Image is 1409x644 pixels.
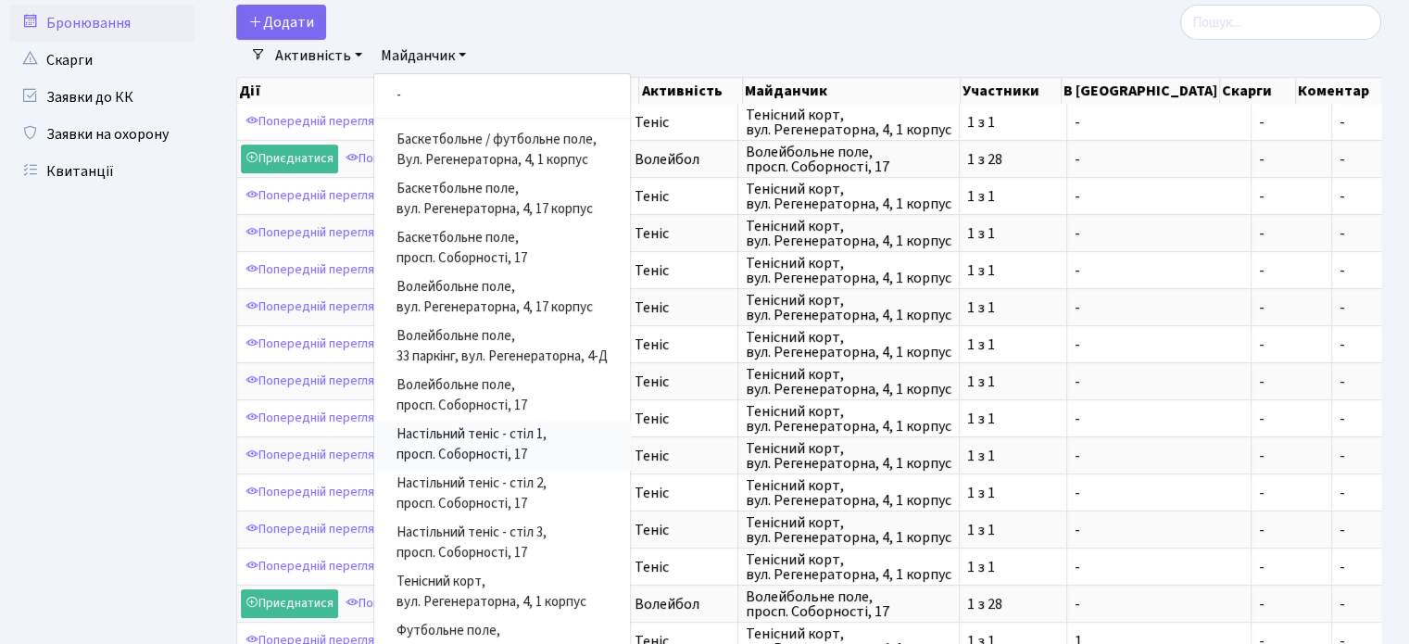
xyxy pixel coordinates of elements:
[1259,226,1324,241] span: -
[1340,260,1345,281] span: -
[241,182,387,210] a: Попередній перегляд
[967,560,1059,575] span: 1 з 1
[1259,411,1324,426] span: -
[9,116,195,153] a: Заявки на охорону
[1259,300,1324,315] span: -
[9,153,195,190] a: Квитанції
[967,411,1059,426] span: 1 з 1
[268,40,370,71] a: Активність
[746,478,951,508] span: Тенісний корт, вул. Регенераторна, 4, 1 корпус
[1259,115,1324,130] span: -
[9,79,195,116] a: Заявки до КК
[1340,594,1345,614] span: -
[241,367,387,396] a: Попередній перегляд
[1075,115,1243,130] span: -
[374,224,630,273] a: Баскетбольне поле,просп. Соборності, 17
[1340,297,1345,318] span: -
[1259,448,1324,463] span: -
[1340,186,1345,207] span: -
[967,374,1059,389] span: 1 з 1
[746,107,951,137] span: Тенісний корт, вул. Регенераторна, 4, 1 корпус
[1340,372,1345,392] span: -
[374,519,630,568] a: Настільний теніс - стіл 3,просп. Соборності, 17
[635,448,730,463] span: Теніс
[967,597,1059,612] span: 1 з 28
[1340,483,1345,503] span: -
[746,182,951,211] span: Тенісний корт, вул. Регенераторна, 4, 1 корпус
[1259,486,1324,500] span: -
[9,5,195,42] a: Бронювання
[1075,523,1243,537] span: -
[635,486,730,500] span: Теніс
[1075,226,1243,241] span: -
[341,145,487,173] a: Попередній перегляд
[374,568,630,617] a: Тенісний корт,вул. Регенераторна, 4, 1 корпус
[635,152,730,167] span: Волейбол
[241,404,387,433] a: Попередній перегляд
[1062,78,1220,104] th: В [GEOGRAPHIC_DATA]
[1340,335,1345,355] span: -
[967,152,1059,167] span: 1 з 28
[635,597,730,612] span: Волейбол
[1075,597,1243,612] span: -
[1075,560,1243,575] span: -
[1340,557,1345,577] span: -
[967,486,1059,500] span: 1 з 1
[241,478,387,507] a: Попередній перегляд
[635,411,730,426] span: Теніс
[746,330,951,360] span: Тенісний корт, вул. Регенераторна, 4, 1 корпус
[967,115,1059,130] span: 1 з 1
[967,300,1059,315] span: 1 з 1
[746,145,951,174] span: Волейбольне поле, просп. Соборності, 17
[241,330,387,359] a: Попередній перегляд
[635,337,730,352] span: Теніс
[1075,189,1243,204] span: -
[374,273,630,322] a: Волейбольне поле,вул. Регенераторна, 4, 17 корпус
[373,40,473,71] a: Майданчик
[241,107,387,136] a: Попередній перегляд
[639,78,742,104] th: Активність
[374,322,630,372] a: Волейбольне поле,33 паркінг, вул. Регенераторна, 4-Д
[374,421,630,470] a: Настільний теніс - стіл 1,просп. Соборності, 17
[374,126,630,175] a: Баскетбольне / футбольне поле,Вул. Регенераторна, 4, 1 корпус
[237,78,472,104] th: Дії
[241,589,338,618] a: Приєднатися
[1340,223,1345,244] span: -
[635,560,730,575] span: Теніс
[1296,78,1391,104] th: Коментар
[635,300,730,315] span: Теніс
[743,78,961,104] th: Майданчик
[746,515,951,545] span: Тенісний корт, вул. Регенераторна, 4, 1 корпус
[374,470,630,519] a: Настільний теніс - стіл 2,просп. Соборності, 17
[635,226,730,241] span: Теніс
[746,441,951,471] span: Тенісний корт, вул. Регенераторна, 4, 1 корпус
[1259,263,1324,278] span: -
[967,523,1059,537] span: 1 з 1
[746,367,951,397] span: Тенісний корт, вул. Регенераторна, 4, 1 корпус
[1075,486,1243,500] span: -
[967,263,1059,278] span: 1 з 1
[1340,446,1345,466] span: -
[1340,112,1345,133] span: -
[1075,300,1243,315] span: -
[746,552,951,582] span: Тенісний корт, вул. Регенераторна, 4, 1 корпус
[1259,337,1324,352] span: -
[241,293,387,322] a: Попередній перегляд
[1259,597,1324,612] span: -
[967,189,1059,204] span: 1 з 1
[241,515,387,544] a: Попередній перегляд
[341,589,487,618] a: Попередній перегляд
[236,5,326,40] button: Додати
[241,256,387,284] a: Попередній перегляд
[1259,189,1324,204] span: -
[1340,149,1345,170] span: -
[1340,520,1345,540] span: -
[241,219,387,247] a: Попередній перегляд
[635,189,730,204] span: Теніс
[967,226,1059,241] span: 1 з 1
[1075,411,1243,426] span: -
[9,42,195,79] a: Скарги
[241,441,387,470] a: Попередній перегляд
[1259,152,1324,167] span: -
[1259,560,1324,575] span: -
